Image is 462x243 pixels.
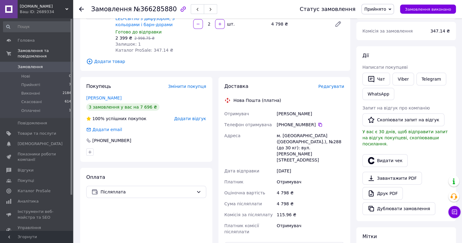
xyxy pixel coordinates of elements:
[18,199,39,204] span: Аналітика
[400,5,456,14] button: Замовлення виконано
[430,29,450,33] span: 347.14 ₴
[300,6,356,12] div: Статус замовлення
[69,74,71,79] span: 0
[91,5,132,13] span: Замовлення
[362,113,444,126] button: Скопіювати запит на відгук
[18,178,34,183] span: Покупці
[115,48,173,53] span: Каталог ProSale: 347.14 ₴
[448,206,460,218] button: Чат з покупцем
[92,137,132,144] div: [PHONE_NUMBER]
[21,91,40,96] span: Виконані
[18,120,47,126] span: Повідомлення
[275,198,345,209] div: 4 798 ₴
[224,168,259,173] span: Дата відправки
[3,21,72,32] input: Пошук
[362,202,435,215] button: Дублювати замовлення
[115,42,141,47] span: Залишок: 1
[63,91,71,96] span: 2184
[392,73,414,85] a: Viber
[86,127,123,133] div: Додати email
[69,108,71,113] span: 1
[277,122,344,128] div: [PHONE_NUMBER]
[224,201,262,206] span: Сума післяплати
[332,18,344,30] a: Редагувати
[92,116,104,121] span: 100%
[134,5,177,13] span: №366285880
[275,220,345,237] div: Отримувач
[18,141,63,147] span: [DEMOGRAPHIC_DATA]
[86,174,105,180] span: Оплата
[275,209,345,220] div: 115.96 ₴
[65,99,71,105] span: 614
[168,84,206,89] span: Змінити покупця
[86,116,146,122] div: успішних покупок
[362,154,408,167] button: Видати чек
[174,116,206,121] span: Додати відгук
[269,20,330,28] div: 4 798 ₴
[224,223,259,234] span: Платник комісії післяплати
[18,64,43,70] span: Замовлення
[115,36,132,40] span: 2 399 ₴
[362,129,448,146] span: У вас є 30 днів, щоб відправити запит на відгук покупцеві, скопіювавши посилання.
[18,225,56,236] span: Управління сайтом
[224,212,273,217] span: Комісія за післяплату
[86,58,344,65] span: Додати товар
[364,7,386,12] span: Прийнято
[79,6,84,12] div: Повернутися назад
[18,209,56,220] span: Інструменти веб-майстра та SEO
[225,21,235,27] div: шт.
[362,65,408,70] span: Написати покупцеві
[275,108,345,119] div: [PERSON_NAME]
[21,74,30,79] span: Нові
[362,106,430,110] span: Запит на відгук про компанію
[69,82,71,88] span: 7
[318,84,344,89] span: Редагувати
[224,133,241,138] span: Адреса
[86,103,159,111] div: 3 замовлення у вас на 7 696 ₴
[362,187,403,200] a: Друк PDF
[86,83,111,89] span: Покупець
[115,4,179,27] a: SmallRig 5480 RM03 Macro Photography LED Light макро LED-світло з дифузором, 5 кольорами і барн-д...
[18,151,56,162] span: Показники роботи компанії
[21,108,40,113] span: Оплачені
[362,88,394,100] a: WhatsApp
[134,36,155,40] span: 2 998.75 ₴
[362,73,390,85] button: Чат
[18,131,56,136] span: Товари та послуги
[362,172,422,185] a: Завантажити PDF
[416,73,446,85] a: Telegram
[232,97,283,103] div: Нова Пошта (платна)
[224,122,272,127] span: Телефон отримувача
[21,99,42,105] span: Скасовані
[362,53,369,58] span: Дії
[20,4,65,9] span: bloomy.com.ua
[18,188,50,194] span: Каталог ProSale
[21,82,40,88] span: Прийняті
[18,38,35,43] span: Головна
[20,9,73,15] div: Ваш ID: 2689334
[224,111,249,116] span: Отримувач
[224,190,265,195] span: Оціночна вартість
[275,130,345,165] div: м. [GEOGRAPHIC_DATA] ([GEOGRAPHIC_DATA].), №288 (до 30 кг): вул. [PERSON_NAME][STREET_ADDRESS]
[275,165,345,176] div: [DATE]
[86,95,121,100] a: [PERSON_NAME]
[405,7,451,12] span: Замовлення виконано
[275,176,345,187] div: Отримувач
[275,187,345,198] div: 4 798 ₴
[18,48,73,59] span: Замовлення та повідомлення
[101,189,194,195] span: Післяплата
[362,29,413,33] span: Комісія за замовлення
[115,30,162,34] span: Готово до відправки
[224,179,244,184] span: Платник
[92,127,123,133] div: Додати email
[362,234,377,239] span: Мітки
[18,168,33,173] span: Відгуки
[224,83,248,89] span: Доставка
